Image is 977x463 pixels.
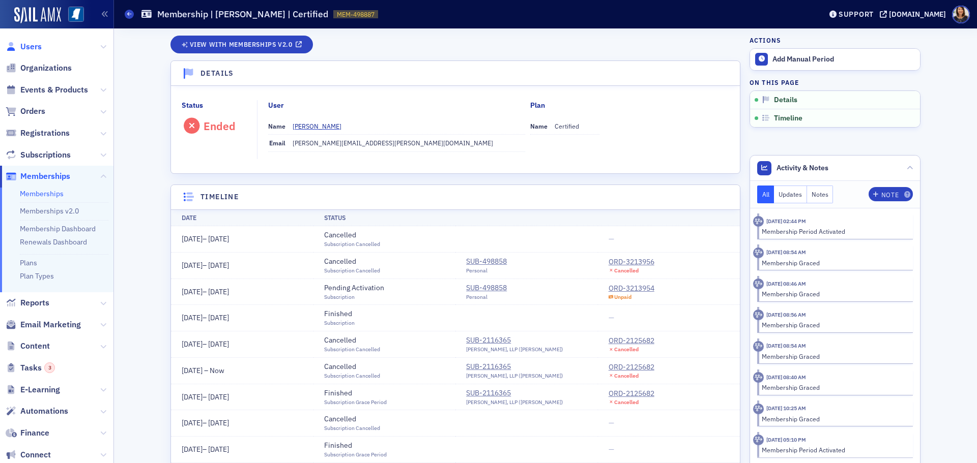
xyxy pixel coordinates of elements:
a: SUB-2116365 [466,335,563,346]
a: Tasks3 [6,362,55,374]
span: Tasks [20,362,55,374]
a: Automations [6,406,68,417]
span: Finance [20,427,49,439]
span: [DATE] [208,234,229,243]
a: Memberships [20,189,64,198]
div: Membership Period Activated [762,227,906,236]
a: SUB-498858 [466,256,507,267]
div: Activity [753,372,764,383]
div: ORD-2125682 [609,335,654,346]
button: Notes [807,186,834,203]
span: — [609,234,614,243]
a: Memberships v2.0 [20,206,79,215]
a: SUB-2116365 [466,388,563,398]
span: [DATE] [182,392,203,402]
a: Reports [6,297,49,308]
time: 7/14/2025 08:54 AM [766,249,806,256]
time: 5/5/2025 05:10 PM [766,436,806,443]
div: Membership Period Activated [762,445,906,454]
span: – Now [182,366,224,375]
div: Cancelled [324,335,380,346]
span: – [182,339,229,349]
span: – [182,392,229,402]
a: [PERSON_NAME] [293,121,349,131]
span: [DATE] [182,445,203,454]
div: Subscription Cancelled [324,240,380,249]
span: – [182,261,229,270]
div: [PERSON_NAME], LLP ([PERSON_NAME]) [466,398,563,407]
div: Activity [753,248,764,258]
div: Subscription Cancelled [324,372,380,380]
span: Users [20,41,42,52]
div: Ended [204,119,236,133]
th: Status [313,209,456,226]
span: Events & Products [20,84,88,96]
span: [DATE] [208,392,229,402]
div: Subscription [324,319,355,327]
span: Name [530,122,548,130]
div: Membership Graced [762,258,906,267]
span: Details [774,96,797,105]
div: Cancelled [324,414,380,424]
div: Activity [753,279,764,289]
a: Organizations [6,63,72,74]
div: Add Manual Period [772,55,915,64]
span: [DATE] [182,287,203,296]
div: Activity [753,310,764,320]
a: ORD-3213956 [609,257,654,267]
h1: Membership | [PERSON_NAME] | Certified [157,8,328,20]
span: Registrations [20,128,70,139]
a: Membership Dashboard [20,224,96,233]
div: Pending Activation [324,283,384,293]
img: SailAMX [14,7,61,23]
span: [DATE] [182,261,203,270]
div: Unpaid [614,294,631,300]
div: Note [881,192,899,198]
a: ORD-3213954 [609,283,654,294]
div: Subscription Cancelled [324,424,380,433]
span: MEM-498887 [337,10,375,19]
a: Plans [20,258,37,267]
span: Content [20,341,50,352]
span: [DATE] [208,287,229,296]
span: [DATE] [182,339,203,349]
span: Orders [20,106,45,117]
div: Status [182,100,203,111]
div: Cancelled [614,346,639,353]
time: 7/14/2025 08:46 AM [766,280,806,287]
span: [DATE] [182,313,203,322]
span: Organizations [20,63,72,74]
span: Subscriptions [20,149,71,161]
div: [PERSON_NAME], LLP ([PERSON_NAME]) [466,346,563,354]
div: Subscription Cancelled [324,267,380,275]
a: Renewals Dashboard [20,237,87,246]
a: View Homepage [61,7,84,24]
span: — [609,445,614,454]
div: Support [839,10,874,19]
div: [PERSON_NAME], LLP ([PERSON_NAME]) [466,372,563,380]
a: Subscriptions [6,149,71,161]
button: All [757,186,774,203]
span: [DATE] [182,234,203,243]
span: Reports [20,297,49,308]
span: – [182,287,229,296]
a: ORD-2125682 [609,388,654,399]
time: 7/1/2025 10:25 AM [766,405,806,412]
time: 7/11/2025 08:56 AM [766,311,806,318]
div: Cancelled [324,230,380,240]
span: Profile [952,6,970,23]
span: – [182,418,229,427]
span: [DATE] [208,313,229,322]
a: ORD-2125682 [609,362,654,373]
div: Membership Graced [762,383,906,392]
div: Cancelled [324,361,380,372]
span: Memberships [20,171,70,182]
span: E-Learning [20,384,60,395]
